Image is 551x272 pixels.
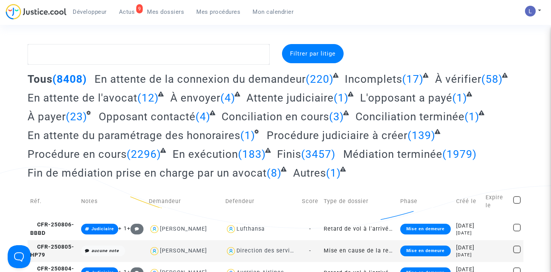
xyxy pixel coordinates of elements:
[222,110,329,123] span: Conciliation en cours
[435,73,481,85] span: À vérifier
[321,218,398,240] td: Retard de vol à l'arrivée (Règlement CE n°261/2004)
[160,226,207,232] div: [PERSON_NAME]
[442,148,477,161] span: (1979)
[299,185,321,218] td: Score
[345,73,402,85] span: Incomplets
[253,8,293,15] span: Mon calendrier
[73,8,107,15] span: Développeur
[149,246,160,257] img: icon-user.svg
[28,129,240,142] span: En attente du paramétrage des honoraires
[326,167,341,179] span: (1)
[118,225,127,232] span: + 1
[321,185,398,218] td: Type de dossier
[309,226,311,232] span: -
[483,185,510,218] td: Expire le
[28,167,267,179] span: Fin de médiation prise en charge par un avocat
[309,247,311,254] span: -
[402,73,424,85] span: (17)
[360,92,452,104] span: L'opposant a payé
[246,6,300,18] a: Mon calendrier
[329,110,344,123] span: (3)
[119,8,135,15] span: Actus
[99,110,196,123] span: Opposant contacté
[456,252,480,258] div: [DATE]
[28,92,137,104] span: En attente de l'avocat
[452,92,467,104] span: (1)
[236,226,265,232] div: Lufthansa
[246,92,334,104] span: Attente judiciaire
[481,73,503,85] span: (58)
[95,73,306,85] span: En attente de la connexion du demandeur
[293,167,326,179] span: Autres
[149,224,160,235] img: icon-user.svg
[67,6,113,18] a: Développeur
[400,224,451,234] div: Mise en demeure
[465,110,479,123] span: (1)
[453,185,483,218] td: Créé le
[525,6,536,16] img: AATXAJzI13CaqkJmx-MOQUbNyDE09GJ9dorwRvFSQZdH=s96-c
[196,8,240,15] span: Mes procédures
[30,244,74,259] span: CFR-250805-HP79
[30,221,74,236] span: CFR-250806-BBBD
[91,248,119,253] i: aucune note
[91,226,114,231] span: Judiciaire
[398,185,453,218] td: Phase
[28,73,52,85] span: Tous
[136,4,143,13] div: 9
[321,240,398,262] td: Mise en cause de la responsabilité de l'Etat pour lenteur excessive de la Justice (sans requête)
[225,224,236,235] img: icon-user.svg
[28,110,66,123] span: À payer
[400,246,451,256] div: Mise en demeure
[343,148,442,161] span: Médiation terminée
[267,129,408,142] span: Procédure judiciaire à créer
[236,247,449,254] div: Direction des services judiciaires du Ministère de la Justice - Bureau FIP4
[137,92,159,104] span: (12)
[223,185,299,218] td: Defendeur
[6,4,67,20] img: jc-logo.svg
[66,110,87,123] span: (23)
[220,92,235,104] span: (4)
[190,6,246,18] a: Mes procédures
[334,92,349,104] span: (1)
[147,8,184,15] span: Mes dossiers
[173,148,238,161] span: En exécution
[456,244,480,252] div: [DATE]
[127,148,161,161] span: (2296)
[277,148,301,161] span: Finis
[170,92,220,104] span: À envoyer
[306,73,334,85] span: (220)
[301,148,336,161] span: (3457)
[240,129,255,142] span: (1)
[8,245,31,268] iframe: Help Scout Beacon - Open
[456,230,480,236] div: [DATE]
[238,148,266,161] span: (183)
[160,247,207,254] div: [PERSON_NAME]
[456,222,480,230] div: [DATE]
[290,50,336,57] span: Filtrer par litige
[127,225,143,232] span: +
[408,129,435,142] span: (139)
[141,6,190,18] a: Mes dossiers
[113,6,141,18] a: 9Actus
[146,185,223,218] td: Demandeur
[267,167,282,179] span: (8)
[28,148,127,161] span: Procédure en cours
[196,110,210,123] span: (4)
[355,110,465,123] span: Conciliation terminée
[78,185,146,218] td: Notes
[225,246,236,257] img: icon-user.svg
[28,185,78,218] td: Réf.
[52,73,87,85] span: (8408)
